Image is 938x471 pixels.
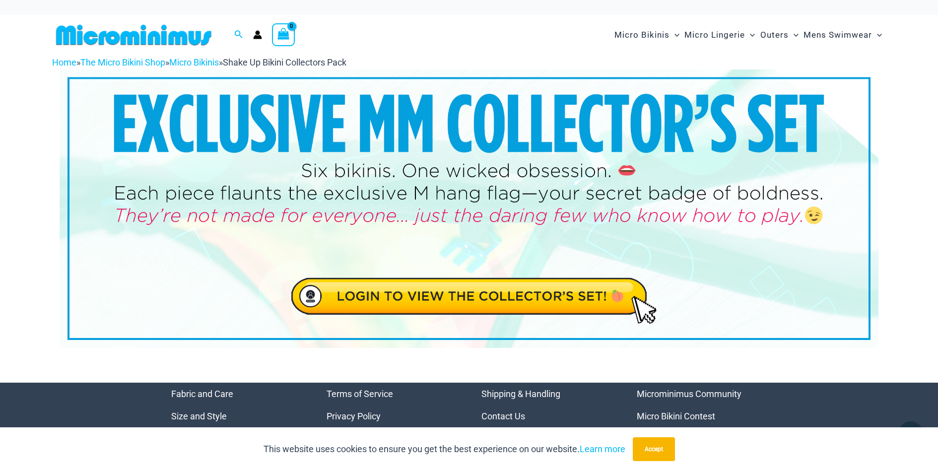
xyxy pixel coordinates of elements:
a: Terms of Service [327,389,393,399]
span: Outers [760,22,789,48]
nav: Site Navigation [610,18,886,52]
a: Size and Style [171,411,227,421]
span: » » » [52,57,346,67]
a: Fabric and Care [171,389,233,399]
a: Micro LingerieMenu ToggleMenu Toggle [682,20,757,50]
a: Micro Bikinis [169,57,219,67]
a: Micro BikinisMenu ToggleMenu Toggle [612,20,682,50]
nav: Menu [637,383,767,450]
a: Account icon link [253,30,262,39]
aside: Footer Widget 3 [481,383,612,450]
a: Mens SwimwearMenu ToggleMenu Toggle [801,20,884,50]
a: Home [52,57,76,67]
aside: Footer Widget 4 [637,383,767,450]
span: Menu Toggle [789,22,799,48]
nav: Menu [481,383,612,450]
span: Micro Bikinis [614,22,670,48]
span: Menu Toggle [670,22,679,48]
span: Mens Swimwear [804,22,872,48]
span: Micro Lingerie [684,22,745,48]
a: The Micro Bikini Shop [80,57,165,67]
a: Shipping & Handling [481,389,560,399]
img: Exclusive Collector's Drop Bikini [60,69,878,348]
img: MM SHOP LOGO FLAT [52,24,215,46]
a: Learn more [580,444,625,454]
p: This website uses cookies to ensure you get the best experience on our website. [264,442,625,457]
aside: Footer Widget 1 [171,383,302,450]
span: Menu Toggle [872,22,882,48]
a: Privacy Policy [327,411,381,421]
a: Contact Us [481,411,525,421]
a: Microminimus Community [637,389,741,399]
nav: Menu [327,383,457,450]
aside: Footer Widget 2 [327,383,457,450]
a: Micro Bikini Contest [637,411,715,421]
span: Menu Toggle [745,22,755,48]
button: Accept [633,437,675,461]
a: View Shopping Cart, empty [272,23,295,46]
a: OutersMenu ToggleMenu Toggle [758,20,801,50]
span: Shake Up Bikini Collectors Pack [223,57,346,67]
nav: Menu [171,383,302,450]
a: Search icon link [234,29,243,41]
